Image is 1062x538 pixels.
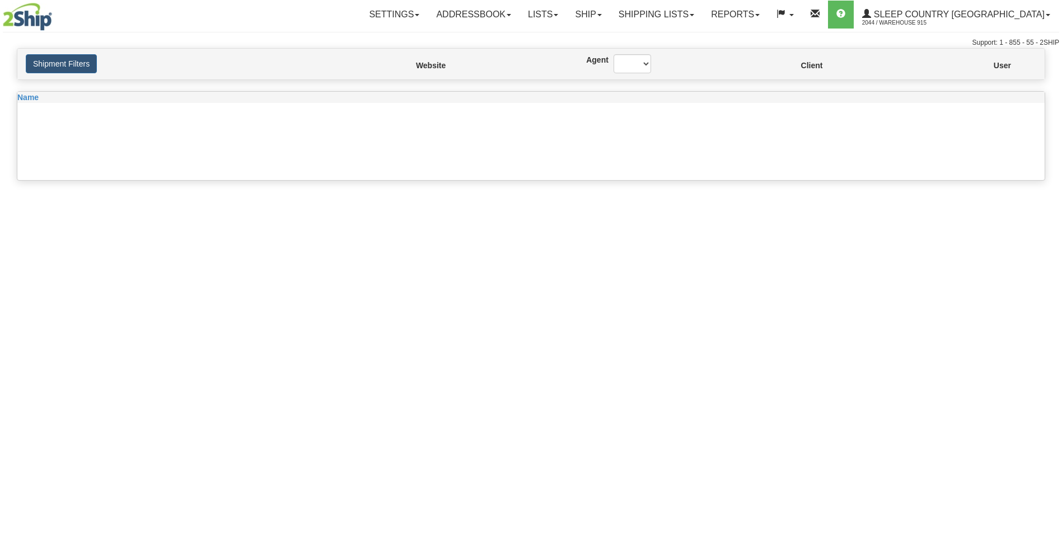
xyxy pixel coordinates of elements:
[586,54,597,65] label: Agent
[520,1,567,29] a: Lists
[801,60,803,71] label: Client
[3,3,52,31] img: logo2044.jpg
[862,17,946,29] span: 2044 / Warehouse 915
[17,93,39,102] span: Name
[26,54,97,73] button: Shipment Filters
[854,1,1059,29] a: Sleep Country [GEOGRAPHIC_DATA] 2044 / Warehouse 915
[567,1,610,29] a: Ship
[3,38,1059,48] div: Support: 1 - 855 - 55 - 2SHIP
[610,1,703,29] a: Shipping lists
[416,60,420,71] label: Website
[871,10,1045,19] span: Sleep Country [GEOGRAPHIC_DATA]
[361,1,428,29] a: Settings
[703,1,768,29] a: Reports
[428,1,520,29] a: Addressbook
